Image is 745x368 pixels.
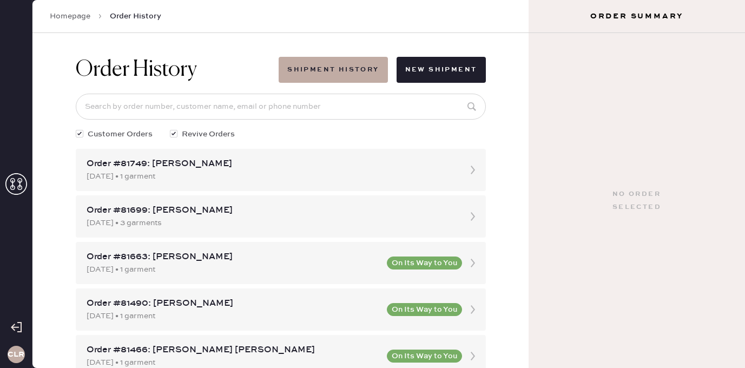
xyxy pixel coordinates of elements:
div: Order #81490: [PERSON_NAME] [87,297,380,310]
h3: CLR [8,351,24,358]
div: No order selected [612,188,661,214]
div: Order #81663: [PERSON_NAME] [87,251,380,264]
span: Revive Orders [182,128,235,140]
a: Homepage [50,11,90,22]
div: [DATE] • 1 garment [87,170,456,182]
button: On Its Way to You [387,350,462,363]
div: [DATE] • 1 garment [87,310,380,322]
div: Order #81749: [PERSON_NAME] [87,157,456,170]
h1: Order History [76,57,197,83]
h3: Order Summary [529,11,745,22]
input: Search by order number, customer name, email or phone number [76,94,486,120]
button: Shipment History [279,57,387,83]
iframe: Front Chat [694,319,740,366]
div: Order #81699: [PERSON_NAME] [87,204,456,217]
button: On Its Way to You [387,303,462,316]
button: On Its Way to You [387,257,462,270]
button: New Shipment [397,57,486,83]
span: Order History [110,11,161,22]
div: [DATE] • 1 garment [87,264,380,275]
div: [DATE] • 3 garments [87,217,456,229]
span: Customer Orders [88,128,153,140]
div: Order #81466: [PERSON_NAME] [PERSON_NAME] [87,344,380,357]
